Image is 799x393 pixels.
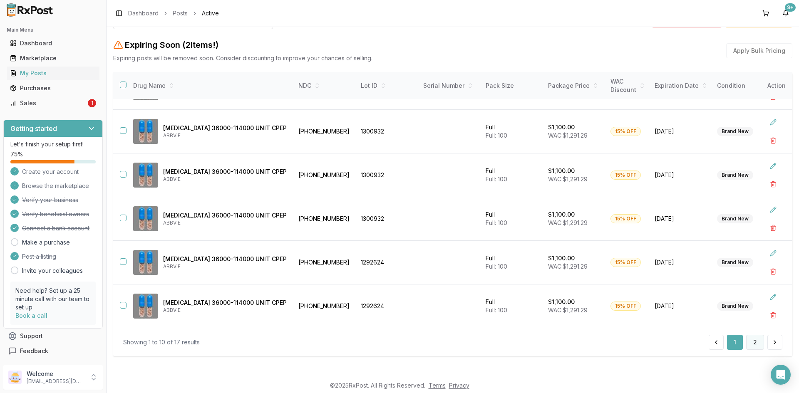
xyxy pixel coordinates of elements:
div: 1 [88,99,96,107]
span: Full: 100 [486,219,507,226]
div: 15% OFF [610,127,641,136]
div: WAC Discount [610,77,645,94]
div: Expiration Date [655,82,707,90]
a: Dashboard [128,9,159,17]
img: Creon 36000-114000 UNIT CPEP [133,119,158,144]
img: User avatar [8,371,22,384]
div: Brand New [717,127,753,136]
span: WAC: $1,291.29 [548,132,588,139]
a: Make a purchase [22,238,70,247]
div: Brand New [717,302,753,311]
button: Delete [766,220,781,235]
div: Brand New [717,171,753,180]
div: Package Price [548,82,600,90]
span: WAC: $1,291.29 [548,306,588,314]
p: ABBVIE [163,176,287,183]
div: 15% OFF [610,302,641,311]
span: Create your account [22,168,79,176]
h2: Expiring Soon ( 2 Item s !) [125,39,218,51]
div: 15% OFF [610,171,641,180]
span: Full: 100 [486,175,507,183]
p: $1,100.00 [548,298,575,306]
span: Connect a bank account [22,224,89,232]
span: [DATE] [655,302,707,310]
button: Edit [766,246,781,261]
button: Edit [766,158,781,173]
span: Active [202,9,219,17]
img: Creon 36000-114000 UNIT CPEP [133,163,158,188]
button: Sales1 [3,96,103,110]
span: Feedback [20,347,48,355]
span: [DATE] [655,171,707,179]
div: Showing 1 to 10 of 17 results [123,338,200,346]
p: ABBVIE [163,307,287,314]
span: WAC: $1,291.29 [548,263,588,270]
div: Dashboard [10,39,96,47]
p: [MEDICAL_DATA] 36000-114000 UNIT CPEP [163,124,287,132]
h2: Main Menu [7,27,99,33]
a: Sales1 [7,96,99,111]
span: Full: 100 [486,306,507,314]
td: 1300932 [356,153,418,197]
div: Marketplace [10,54,96,62]
button: Purchases [3,82,103,95]
button: My Posts [3,67,103,80]
a: Privacy [449,382,469,389]
a: Marketplace [7,51,99,66]
button: Marketplace [3,52,103,65]
div: Serial Number [423,82,476,90]
span: 75 % [10,150,23,158]
a: Purchases [7,81,99,96]
button: Delete [766,133,781,148]
a: Posts [173,9,188,17]
p: Need help? Set up a 25 minute call with our team to set up. [15,287,91,311]
button: Edit [766,115,781,130]
span: Post a listing [22,252,56,261]
div: Open Intercom Messenger [771,365,791,385]
span: Verify your business [22,196,78,204]
td: Full [481,110,543,153]
p: $1,100.00 [548,254,575,262]
button: Dashboard [3,37,103,50]
span: Verify beneficial owners [22,210,89,218]
div: 9+ [785,3,796,12]
a: Invite your colleagues [22,267,83,275]
h3: Getting started [10,124,57,133]
div: 15% OFF [610,214,641,223]
span: WAC: $1,291.29 [548,175,588,183]
button: Edit [766,202,781,217]
div: Brand New [717,214,753,223]
td: [PHONE_NUMBER] [293,241,356,284]
div: Brand New [717,258,753,267]
span: Full: 100 [486,263,507,270]
p: [EMAIL_ADDRESS][DOMAIN_NAME] [27,378,84,385]
img: Creon 36000-114000 UNIT CPEP [133,294,158,319]
td: Full [481,284,543,328]
div: NDC [298,82,351,90]
button: Feedback [3,344,103,358]
span: [DATE] [655,258,707,267]
span: Full: 100 [486,132,507,139]
img: RxPost Logo [3,3,57,17]
span: [DATE] [655,215,707,223]
div: Sales [10,99,86,107]
th: Condition [712,72,774,99]
p: [MEDICAL_DATA] 36000-114000 UNIT CPEP [163,168,287,176]
p: ABBVIE [163,263,287,270]
td: Full [481,153,543,197]
nav: breadcrumb [128,9,219,17]
p: [MEDICAL_DATA] 36000-114000 UNIT CPEP [163,255,287,263]
td: 1300932 [356,110,418,153]
td: 1292624 [356,241,418,284]
td: Full [481,241,543,284]
button: Edit [766,289,781,304]
button: Delete [766,264,781,279]
p: Expiring posts will be removed soon. Consider discounting to improve your chances of selling. [113,54,372,62]
div: Lot ID [361,82,413,90]
img: Creon 36000-114000 UNIT CPEP [133,250,158,275]
div: Purchases [10,84,96,92]
a: Book a call [15,312,47,319]
td: 1300932 [356,197,418,241]
p: $1,100.00 [548,123,575,131]
td: [PHONE_NUMBER] [293,284,356,328]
